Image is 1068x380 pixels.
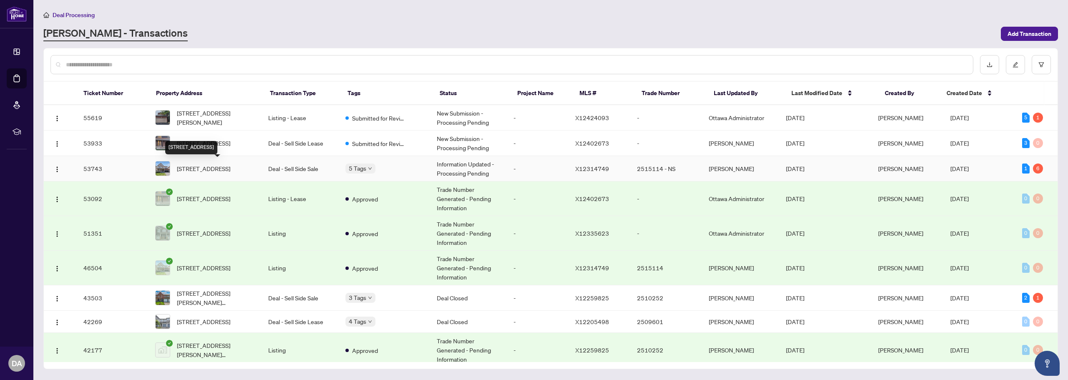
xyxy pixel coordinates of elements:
[1033,228,1043,238] div: 0
[166,223,173,230] span: check-circle
[156,191,170,206] img: thumbnail-img
[262,251,339,285] td: Listing
[50,261,64,274] button: Logo
[786,294,804,302] span: [DATE]
[177,263,230,272] span: [STREET_ADDRESS]
[1022,345,1030,355] div: 0
[166,189,173,195] span: check-circle
[630,216,702,251] td: -
[50,343,64,357] button: Logo
[702,181,779,216] td: Ottawa Administrator
[950,114,969,121] span: [DATE]
[54,319,60,326] img: Logo
[950,195,969,202] span: [DATE]
[368,320,372,324] span: down
[50,162,64,175] button: Logo
[950,139,969,147] span: [DATE]
[166,258,173,264] span: check-circle
[702,311,779,333] td: [PERSON_NAME]
[702,105,779,131] td: Ottawa Administrator
[987,62,992,68] span: download
[707,82,785,105] th: Last Updated By
[1022,263,1030,273] div: 0
[349,164,366,173] span: 5 Tags
[630,333,702,367] td: 2510252
[77,105,149,131] td: 55619
[630,311,702,333] td: 2509601
[785,82,878,105] th: Last Modified Date
[950,229,969,237] span: [DATE]
[50,226,64,240] button: Logo
[1033,164,1043,174] div: 6
[878,82,940,105] th: Created By
[507,333,569,367] td: -
[50,192,64,205] button: Logo
[1033,293,1043,303] div: 1
[1006,55,1025,74] button: edit
[263,82,341,105] th: Transaction Type
[430,131,507,156] td: New Submission - Processing Pending
[262,181,339,216] td: Listing - Lease
[77,285,149,311] td: 43503
[635,82,708,105] th: Trade Number
[575,114,609,121] span: X12424093
[430,156,507,181] td: Information Updated - Processing Pending
[878,195,923,202] span: [PERSON_NAME]
[1033,345,1043,355] div: 0
[1033,194,1043,204] div: 0
[507,131,569,156] td: -
[630,105,702,131] td: -
[791,88,842,98] span: Last Modified Date
[950,346,969,354] span: [DATE]
[630,131,702,156] td: -
[43,12,49,18] span: home
[1033,113,1043,123] div: 1
[54,196,60,203] img: Logo
[156,261,170,275] img: thumbnail-img
[54,115,60,122] img: Logo
[786,318,804,325] span: [DATE]
[53,11,95,19] span: Deal Processing
[950,165,969,172] span: [DATE]
[77,311,149,333] td: 42269
[262,105,339,131] td: Listing - Lease
[77,131,149,156] td: 53933
[950,294,969,302] span: [DATE]
[878,139,923,147] span: [PERSON_NAME]
[177,289,255,307] span: [STREET_ADDRESS][PERSON_NAME][PERSON_NAME]
[177,317,230,326] span: [STREET_ADDRESS]
[1032,55,1051,74] button: filter
[156,136,170,150] img: thumbnail-img
[507,181,569,216] td: -
[77,156,149,181] td: 53743
[349,293,366,302] span: 3 Tags
[507,156,569,181] td: -
[262,156,339,181] td: Deal - Sell Side Sale
[786,114,804,121] span: [DATE]
[149,82,263,105] th: Property Address
[702,333,779,367] td: [PERSON_NAME]
[177,164,230,173] span: [STREET_ADDRESS]
[1038,62,1044,68] span: filter
[573,82,635,105] th: MLS #
[430,285,507,311] td: Deal Closed
[50,136,64,150] button: Logo
[630,181,702,216] td: -
[77,181,149,216] td: 53092
[950,264,969,272] span: [DATE]
[1001,27,1058,41] button: Add Transaction
[156,226,170,240] img: thumbnail-img
[575,139,609,147] span: X12402673
[50,315,64,328] button: Logo
[430,333,507,367] td: Trade Number Generated - Pending Information
[786,195,804,202] span: [DATE]
[54,166,60,173] img: Logo
[702,156,779,181] td: [PERSON_NAME]
[430,216,507,251] td: Trade Number Generated - Pending Information
[947,88,982,98] span: Created Date
[702,216,779,251] td: Ottawa Administrator
[786,346,804,354] span: [DATE]
[940,82,1013,105] th: Created Date
[702,285,779,311] td: [PERSON_NAME]
[575,165,609,172] span: X12314749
